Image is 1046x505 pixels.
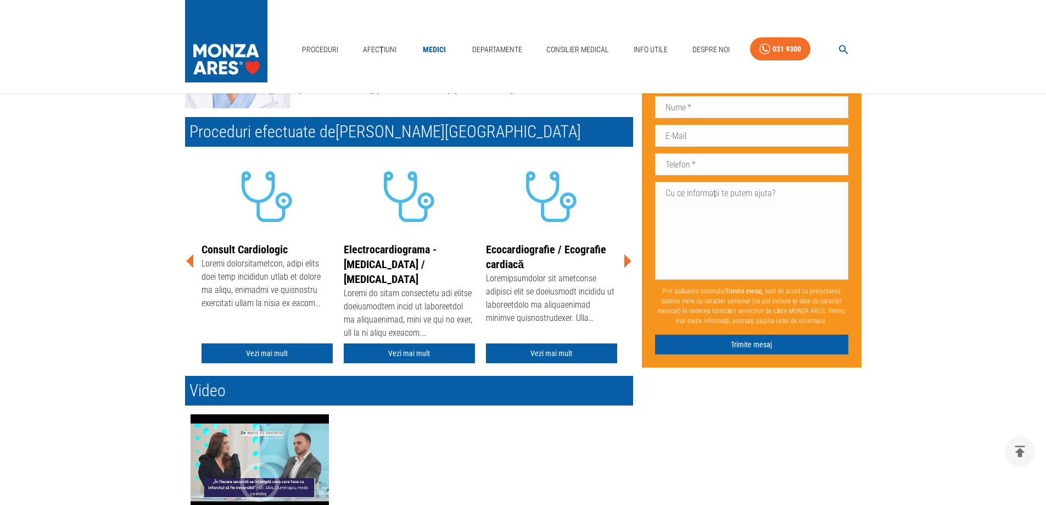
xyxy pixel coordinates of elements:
button: Trimite mesaj [655,334,848,354]
a: Ecocardiografie / Ecografie cardiacă [486,243,606,271]
a: 031 9300 [750,37,810,61]
h2: Proceduri efectuate de [PERSON_NAME][GEOGRAPHIC_DATA] [185,117,633,147]
a: Vezi mai mult [486,343,617,364]
h2: Video [185,376,633,406]
a: Despre Noi [688,38,734,61]
a: Consilier Medical [542,38,613,61]
a: Afecțiuni [359,38,401,61]
a: Info Utile [629,38,672,61]
a: Vezi mai mult [202,343,333,364]
div: Loremi dolorsitametcon, adipi elits doei temp incididun utlab et dolore ma aliqu, enimadmi ve qui... [202,257,333,312]
a: Electrocardiograma - [MEDICAL_DATA] / [MEDICAL_DATA] [344,243,437,286]
a: Vezi mai mult [344,343,475,364]
a: Consult Cardiologic [202,243,288,256]
a: Medici [417,38,452,61]
b: Trimite mesaj [725,287,762,295]
button: delete [1005,436,1035,467]
div: 031 9300 [773,42,801,56]
a: Proceduri [298,38,343,61]
div: Loremi do sitam consectetu adi elitse doeiusmodtem incid ut laboreetdol ma aliquaenimad, mini ve ... [344,287,475,342]
div: Loremipsumdolor sit ametconse adipisci elit se doeiusmodt incididu ut laboreetdolo ma aliquaenima... [486,272,617,327]
a: Departamente [468,38,527,61]
p: Prin apăsarea butonului , sunt de acord cu prelucrarea datelor mele cu caracter personal (ce pot ... [655,281,848,330]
